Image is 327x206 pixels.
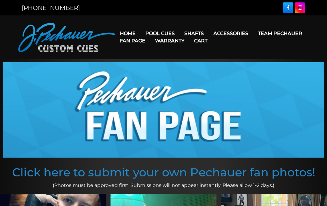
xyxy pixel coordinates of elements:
[180,26,209,41] a: Shafts
[22,4,80,11] a: [PHONE_NUMBER]
[115,33,150,48] a: Fan Page
[18,23,115,52] img: Pechauer Custom Cues
[189,33,212,48] a: Cart
[115,26,140,41] a: Home
[140,26,180,41] a: Pool Cues
[209,26,253,41] a: Accessories
[12,165,315,179] a: Click here to submit your own Pechauer fan photos!
[253,26,307,41] a: Team Pechauer
[150,33,189,48] a: Warranty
